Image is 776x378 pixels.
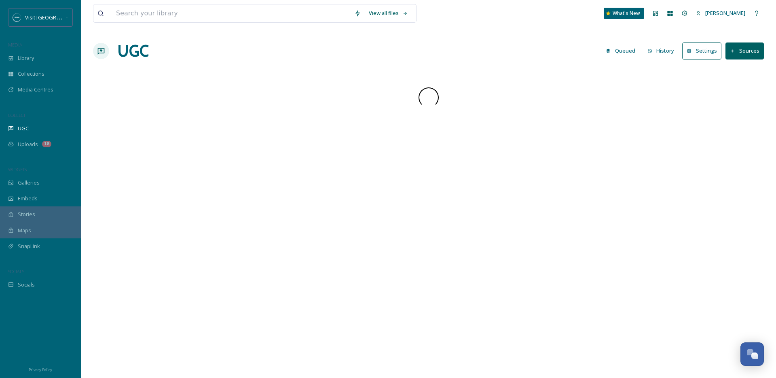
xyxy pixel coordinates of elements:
span: Media Centres [18,86,53,93]
a: Privacy Policy [29,364,52,374]
span: Uploads [18,140,38,148]
span: WIDGETS [8,166,27,172]
a: Queued [602,43,643,59]
img: SM%20Social%20Profile.png [13,13,21,21]
span: Maps [18,227,31,234]
span: Collections [18,70,44,78]
a: History [643,43,683,59]
a: Settings [682,42,725,59]
button: Open Chat [740,342,764,366]
input: Search your library [112,4,350,22]
a: UGC [117,39,149,63]
button: Sources [725,42,764,59]
span: SnapLink [18,242,40,250]
span: Galleries [18,179,40,187]
div: 18 [42,141,51,147]
span: Privacy Policy [29,367,52,372]
span: COLLECT [8,112,25,118]
span: Visit [GEOGRAPHIC_DATA][US_STATE] [25,13,115,21]
span: MEDIA [8,42,22,48]
span: Stories [18,210,35,218]
a: What's New [604,8,644,19]
span: Embeds [18,195,38,202]
span: Library [18,54,34,62]
span: [PERSON_NAME] [705,9,745,17]
span: SOCIALS [8,268,24,274]
span: UGC [18,125,29,132]
a: [PERSON_NAME] [692,5,749,21]
button: Queued [602,43,639,59]
a: View all files [365,5,412,21]
span: Socials [18,281,35,289]
button: Settings [682,42,721,59]
button: History [643,43,679,59]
